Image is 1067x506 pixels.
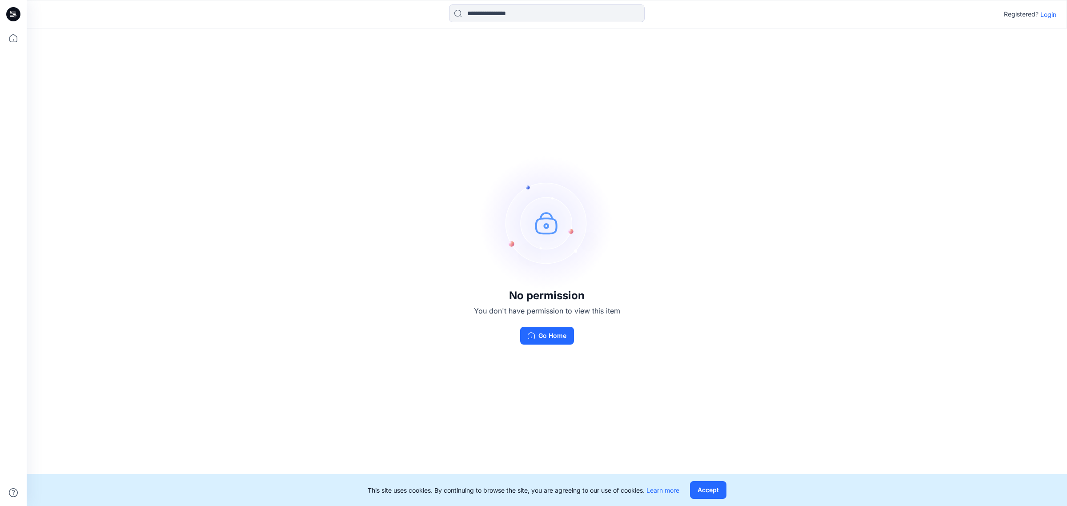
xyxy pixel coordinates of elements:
[1004,9,1039,20] p: Registered?
[520,327,574,345] button: Go Home
[1040,10,1056,19] p: Login
[368,486,679,495] p: This site uses cookies. By continuing to browse the site, you are agreeing to our use of cookies.
[474,289,620,302] h3: No permission
[690,481,726,499] button: Accept
[480,156,614,289] img: no-perm.svg
[474,305,620,316] p: You don't have permission to view this item
[646,486,679,494] a: Learn more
